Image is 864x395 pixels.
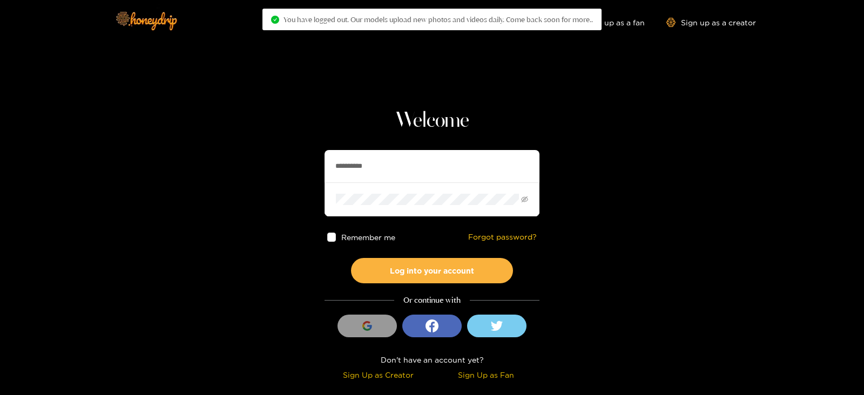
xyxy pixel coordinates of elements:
div: Don't have an account yet? [325,353,539,366]
span: check-circle [271,16,279,24]
div: Sign Up as Fan [435,369,537,381]
span: You have logged out. Our models upload new photos and videos daily. Come back soon for more.. [283,15,593,24]
a: Sign up as a creator [666,18,756,27]
button: Log into your account [351,258,513,283]
span: Remember me [342,233,396,241]
h1: Welcome [325,108,539,134]
div: Or continue with [325,294,539,307]
div: Sign Up as Creator [327,369,429,381]
a: Sign up as a fan [571,18,645,27]
span: eye-invisible [521,196,528,203]
a: Forgot password? [468,233,537,242]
